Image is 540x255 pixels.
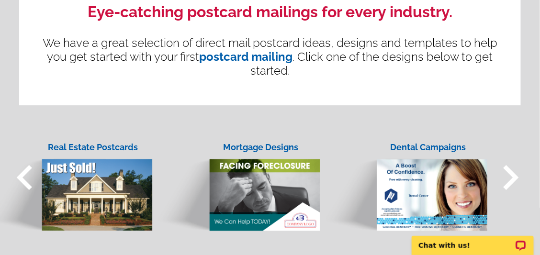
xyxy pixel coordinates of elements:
a: Dental Campaigns [321,129,488,232]
h2: Eye-catching postcard mailings for every industry. [34,3,506,21]
p: We have a great selection of direct mail postcard ideas, designs and templates to help you get st... [34,36,506,78]
a: Mortgage Designs [153,129,321,232]
a: postcard mailing [200,50,293,64]
div: Real Estate Postcards [39,141,147,154]
span: keyboard_arrow_right [485,153,535,202]
div: Dental Campaigns [374,141,482,154]
div: Mortgage Designs [207,141,315,154]
iframe: LiveChat chat widget [405,225,540,255]
img: mortgage.png [153,142,321,232]
img: dental.png [321,142,488,232]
